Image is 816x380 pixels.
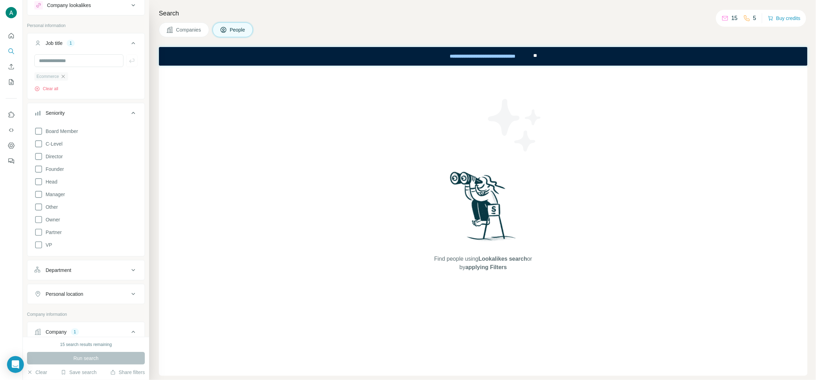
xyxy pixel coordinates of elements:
[46,267,71,274] div: Department
[6,60,17,73] button: Enrich CSV
[46,291,83,298] div: Personal location
[43,229,62,236] span: Partner
[43,191,65,198] span: Manager
[27,286,145,302] button: Personal location
[67,40,75,46] div: 1
[43,241,52,248] span: VP
[731,14,738,22] p: 15
[43,128,78,135] span: Board Member
[71,329,79,335] div: 1
[27,262,145,279] button: Department
[159,8,808,18] h4: Search
[43,166,64,173] span: Founder
[27,324,145,343] button: Company1
[43,204,58,211] span: Other
[159,47,808,66] iframe: Banner
[34,86,58,92] button: Clear all
[110,369,145,376] button: Share filters
[60,341,112,348] div: 15 search results remaining
[27,105,145,124] button: Seniority
[6,124,17,136] button: Use Surfe API
[6,7,17,18] img: Avatar
[6,29,17,42] button: Quick start
[6,155,17,167] button: Feedback
[753,14,756,22] p: 5
[36,73,59,80] span: Ecommerce
[46,109,65,116] div: Seniority
[27,369,47,376] button: Clear
[6,45,17,58] button: Search
[43,178,57,185] span: Head
[27,22,145,29] p: Personal information
[43,216,60,223] span: Owner
[6,76,17,88] button: My lists
[483,94,547,157] img: Surfe Illustration - Stars
[768,13,801,23] button: Buy credits
[46,328,67,335] div: Company
[47,2,91,9] div: Company lookalikes
[466,264,507,270] span: applying Filters
[427,255,539,272] span: Find people using or by
[43,153,63,160] span: Director
[6,108,17,121] button: Use Surfe on LinkedIn
[6,139,17,152] button: Dashboard
[176,26,202,33] span: Companies
[27,35,145,54] button: Job title1
[43,140,62,147] span: C-Level
[447,170,520,248] img: Surfe Illustration - Woman searching with binoculars
[7,356,24,373] div: Open Intercom Messenger
[46,40,62,47] div: Job title
[479,256,527,262] span: Lookalikes search
[230,26,246,33] span: People
[27,311,145,318] p: Company information
[61,369,96,376] button: Save search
